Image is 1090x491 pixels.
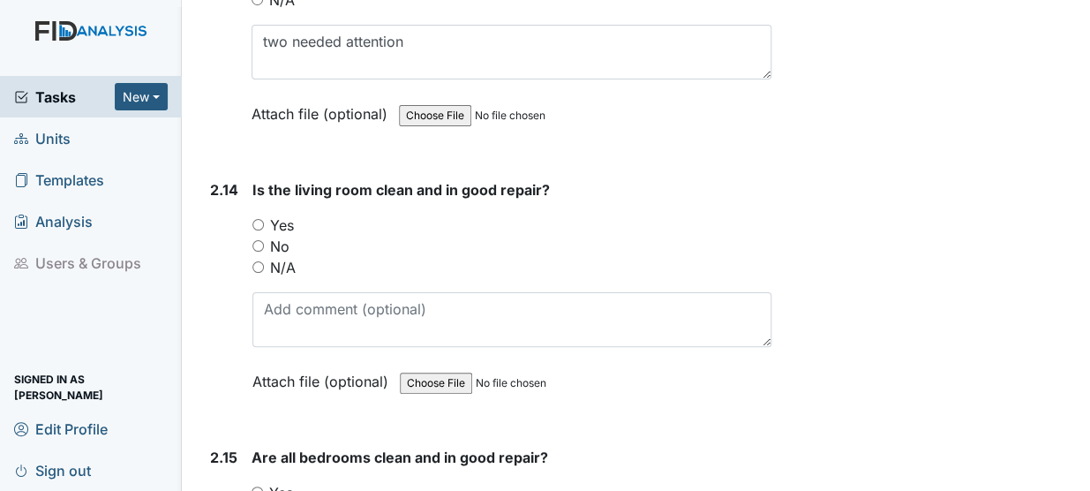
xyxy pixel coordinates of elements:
[210,179,238,200] label: 2.14
[252,261,264,273] input: N/A
[14,415,108,442] span: Edit Profile
[14,457,91,484] span: Sign out
[252,240,264,252] input: No
[14,166,104,193] span: Templates
[210,447,237,468] label: 2.15
[252,361,395,392] label: Attach file (optional)
[252,181,550,199] span: Is the living room clean and in good repair?
[270,257,296,278] label: N/A
[252,449,548,466] span: Are all bedrooms clean and in good repair?
[14,374,168,401] span: Signed in as [PERSON_NAME]
[115,83,168,110] button: New
[252,94,395,125] label: Attach file (optional)
[14,87,115,108] a: Tasks
[14,125,71,152] span: Units
[270,215,294,236] label: Yes
[270,236,289,257] label: No
[14,208,93,235] span: Analysis
[252,219,264,230] input: Yes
